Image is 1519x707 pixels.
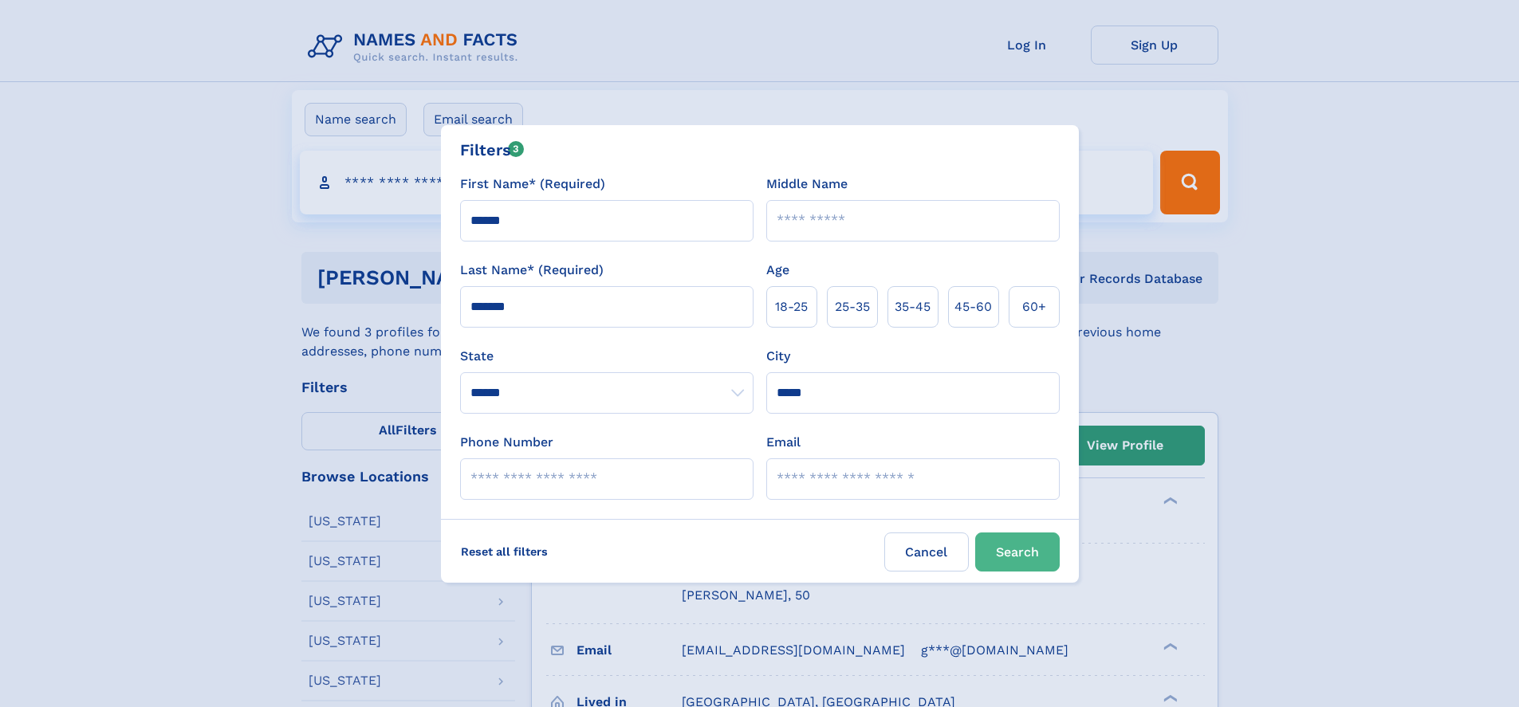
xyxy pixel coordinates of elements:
[451,532,558,571] label: Reset all filters
[460,261,604,280] label: Last Name* (Required)
[460,138,525,162] div: Filters
[1022,297,1046,316] span: 60+
[895,297,931,316] span: 35‑45
[766,175,848,194] label: Middle Name
[975,532,1060,571] button: Search
[835,297,870,316] span: 25‑35
[766,261,789,280] label: Age
[460,175,605,194] label: First Name* (Required)
[766,347,790,366] label: City
[766,433,801,452] label: Email
[884,532,969,571] label: Cancel
[775,297,808,316] span: 18‑25
[954,297,992,316] span: 45‑60
[460,347,754,366] label: State
[460,433,553,452] label: Phone Number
